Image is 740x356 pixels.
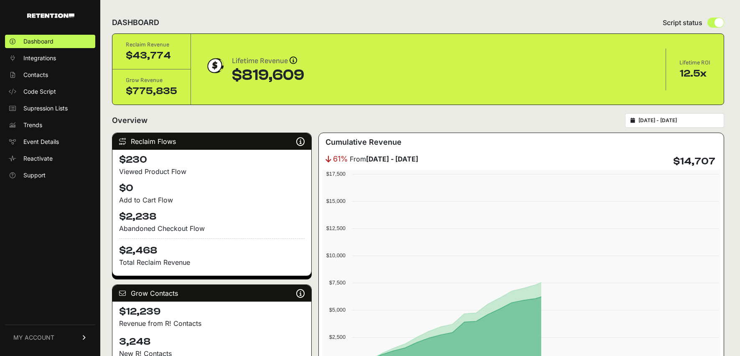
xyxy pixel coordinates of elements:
[119,257,305,267] p: Total Reclaim Revenue
[112,115,147,126] h2: Overview
[329,334,346,340] text: $2,500
[350,154,418,164] span: From
[663,18,702,28] span: Script status
[679,59,710,67] div: Lifetime ROI
[13,333,54,342] span: MY ACCOUNT
[27,13,74,18] img: Retention.com
[5,102,95,115] a: Supression Lists
[126,76,177,85] div: Grow Revenue
[232,55,304,67] div: Lifetime Revenue
[119,305,305,318] h4: $12,239
[326,225,345,231] text: $12,500
[5,85,95,98] a: Code Script
[5,68,95,82] a: Contacts
[5,135,95,149] a: Event Details
[23,138,59,146] span: Event Details
[5,152,95,165] a: Reactivate
[673,155,715,168] h4: $14,707
[126,85,177,98] div: $775,835
[329,279,346,286] text: $7,500
[23,154,53,163] span: Reactivate
[119,195,305,205] div: Add to Cart Flow
[326,252,345,259] text: $10,000
[126,49,177,62] div: $43,774
[112,133,311,150] div: Reclaim Flows
[119,166,305,177] div: Viewed Product Flow
[326,198,345,204] text: $15,000
[119,210,305,223] h4: $2,238
[366,155,418,163] strong: [DATE] - [DATE]
[23,71,48,79] span: Contacts
[119,153,305,166] h4: $230
[679,67,710,80] div: 12.5x
[232,67,304,84] div: $819,609
[119,318,305,328] p: Revenue from R! Contacts
[119,223,305,233] div: Abandoned Checkout Flow
[23,87,56,96] span: Code Script
[119,182,305,195] h4: $0
[5,51,95,65] a: Integrations
[112,285,311,302] div: Grow Contacts
[5,325,95,350] a: MY ACCOUNT
[119,238,305,257] h4: $2,468
[119,335,305,348] h4: 3,248
[5,169,95,182] a: Support
[326,171,345,177] text: $17,500
[204,55,225,76] img: dollar-coin-05c43ed7efb7bc0c12610022525b4bbbb207c7efeef5aecc26f025e68dcafac9.png
[5,118,95,132] a: Trends
[325,136,402,148] h3: Cumulative Revenue
[5,35,95,48] a: Dashboard
[23,121,42,129] span: Trends
[23,104,68,113] span: Supression Lists
[23,54,56,62] span: Integrations
[23,171,46,179] span: Support
[126,41,177,49] div: Reclaim Revenue
[329,307,346,313] text: $5,000
[23,37,53,46] span: Dashboard
[333,153,348,165] span: 61%
[112,17,159,28] h2: DASHBOARD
